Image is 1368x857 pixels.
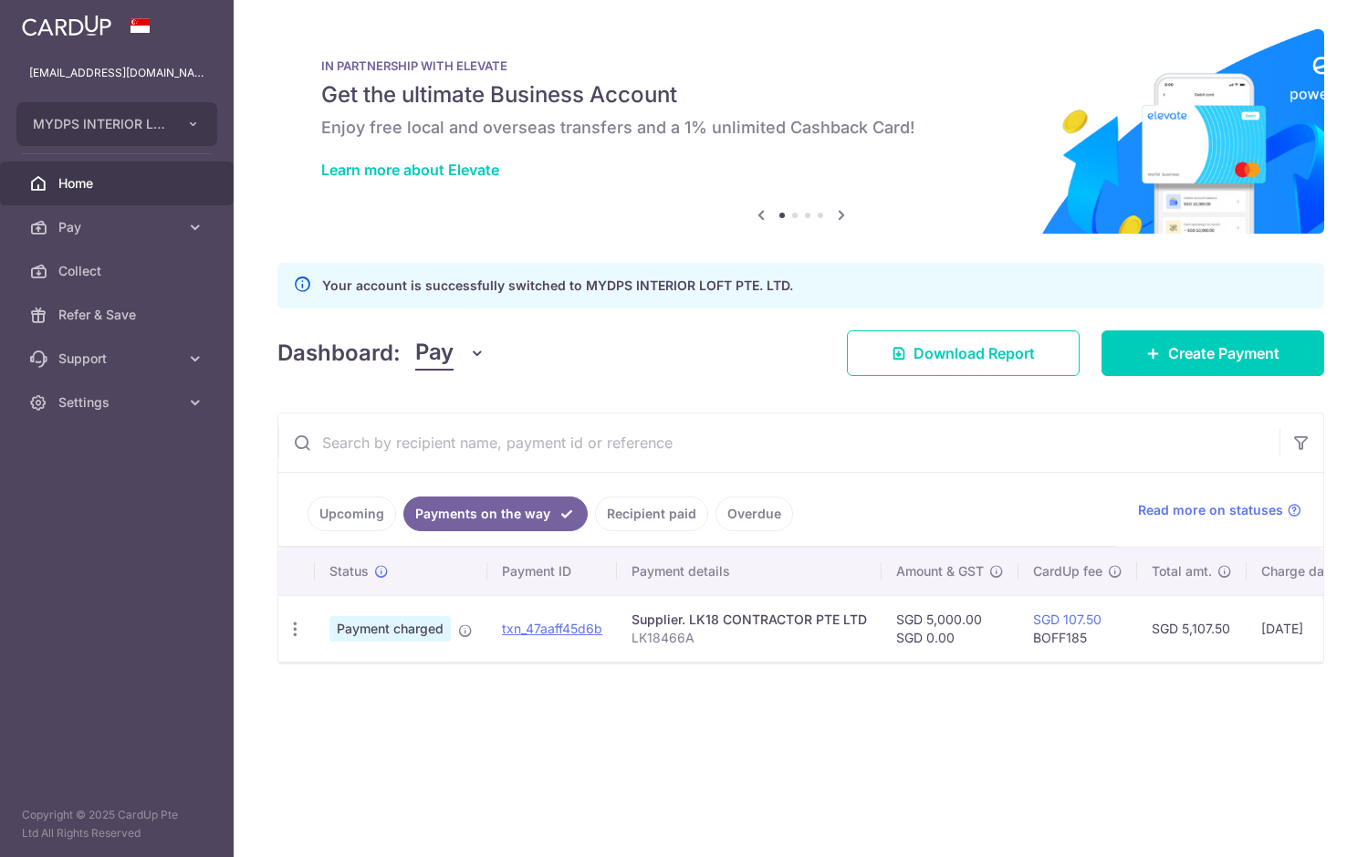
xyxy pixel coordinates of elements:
[58,174,179,193] span: Home
[847,330,1080,376] a: Download Report
[329,562,369,580] span: Status
[58,306,179,324] span: Refer & Save
[415,336,486,371] button: Pay
[277,337,401,370] h4: Dashboard:
[329,616,451,642] span: Payment charged
[1138,501,1301,519] a: Read more on statuses
[58,218,179,236] span: Pay
[308,496,396,531] a: Upcoming
[1261,562,1336,580] span: Charge date
[321,161,499,179] a: Learn more about Elevate
[321,58,1280,73] p: IN PARTNERSHIP WITH ELEVATE
[715,496,793,531] a: Overdue
[321,117,1280,139] h6: Enjoy free local and overseas transfers and a 1% unlimited Cashback Card!
[22,15,111,37] img: CardUp
[1152,562,1212,580] span: Total amt.
[33,115,168,133] span: MYDPS INTERIOR LOFT PTE. LTD.
[415,336,454,371] span: Pay
[1138,501,1283,519] span: Read more on statuses
[1033,611,1102,627] a: SGD 107.50
[1102,330,1324,376] a: Create Payment
[278,413,1279,472] input: Search by recipient name, payment id or reference
[58,393,179,412] span: Settings
[595,496,708,531] a: Recipient paid
[29,64,204,82] p: [EMAIL_ADDRESS][DOMAIN_NAME]
[487,548,617,595] th: Payment ID
[632,611,867,629] div: Supplier. LK18 CONTRACTOR PTE LTD
[16,102,217,146] button: MYDPS INTERIOR LOFT PTE. LTD.
[502,621,602,636] a: txn_47aaff45d6b
[58,350,179,368] span: Support
[1137,595,1247,662] td: SGD 5,107.50
[882,595,1018,662] td: SGD 5,000.00 SGD 0.00
[277,29,1324,234] img: Renovation banner
[617,548,882,595] th: Payment details
[1018,595,1137,662] td: BOFF185
[1251,802,1350,848] iframe: Opens a widget where you can find more information
[58,262,179,280] span: Collect
[322,275,793,297] p: Your account is successfully switched to MYDPS INTERIOR LOFT PTE. LTD.
[632,629,867,647] p: LK18466A
[1168,342,1279,364] span: Create Payment
[914,342,1035,364] span: Download Report
[896,562,984,580] span: Amount & GST
[403,496,588,531] a: Payments on the way
[321,80,1280,110] h5: Get the ultimate Business Account
[1033,562,1102,580] span: CardUp fee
